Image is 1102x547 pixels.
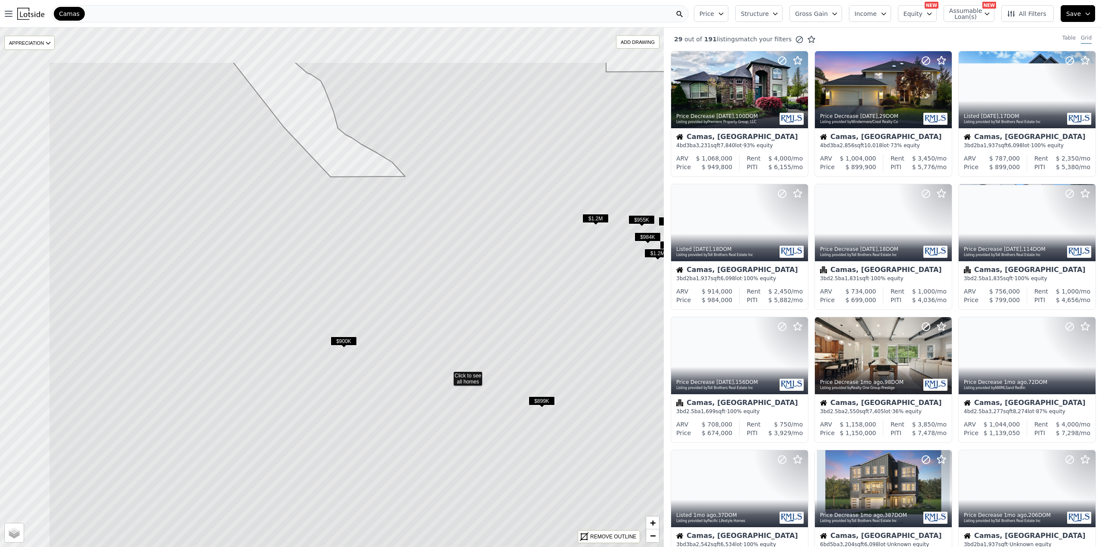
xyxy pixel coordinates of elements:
[964,512,1060,519] div: Price Decrease , 206 DOM
[912,155,935,162] span: $ 3,450
[676,512,773,519] div: Listed , 37 DOM
[529,396,555,405] span: $899K
[860,246,878,252] time: 2025-08-12 19:38
[964,133,971,140] img: House
[676,133,803,142] div: Camas, [GEOGRAPHIC_DATA]
[1056,164,1079,170] span: $ 5,380
[761,287,803,296] div: /mo
[758,296,803,304] div: /mo
[795,9,828,18] span: Gross Gain
[820,275,947,282] div: 3 bd 2.5 ba sqft · 100% equity
[671,317,808,443] a: Price Decrease [DATE],156DOMListing provided byToll Brothers Real Estate IncCondominiumCamas, [GE...
[676,399,683,406] img: Condominium
[840,421,876,428] span: $ 1,158,000
[904,287,947,296] div: /mo
[1034,163,1045,171] div: PITI
[1056,288,1079,295] span: $ 1,000
[964,532,1090,541] div: Camas, [GEOGRAPHIC_DATA]
[758,429,803,437] div: /mo
[701,408,715,414] span: 1,699
[891,287,904,296] div: Rent
[696,142,711,148] span: 3,231
[768,288,791,295] span: $ 2,450
[964,399,1090,408] div: Camas, [GEOGRAPHIC_DATA]
[676,253,773,258] div: Listing provided by Toll Brothers Real Estate Inc
[949,8,977,20] span: Assumable Loan(s)
[761,420,803,429] div: /mo
[1007,9,1046,18] span: All Filters
[696,275,711,281] span: 1,937
[716,379,734,385] time: 2025-08-02 00:06
[650,530,656,541] span: −
[964,266,971,273] img: Condominium
[747,429,758,437] div: PITI
[912,430,935,436] span: $ 7,478
[964,120,1060,125] div: Listing provided by Toll Brothers Real Estate Inc
[964,420,976,429] div: ARV
[676,386,773,391] div: Listing provided by Toll Brothers Real Estate Inc
[964,379,1091,386] div: Price Decrease , 72 DOM
[820,133,947,142] div: Camas, [GEOGRAPHIC_DATA]
[676,133,683,140] img: House
[1045,429,1090,437] div: /mo
[984,430,1020,436] span: $ 1,139,050
[958,184,1095,310] a: Price Decrease [DATE],114DOMListing provided byToll Brothers Real Estate IncCondominiumCamas, [GE...
[659,217,685,226] span: $908K
[1034,420,1048,429] div: Rent
[1048,287,1090,296] div: /mo
[958,317,1095,443] a: Price Decrease 1mo ago,72DOMListing provided byNWMLSand RedfinHouseCamas, [GEOGRAPHIC_DATA]4bd2.5...
[659,217,685,229] div: $908K
[1001,5,1054,22] button: All Filters
[676,246,773,253] div: Listed , 18 DOM
[840,142,854,148] span: 2,856
[860,113,878,119] time: 2025-08-15 14:49
[820,253,916,258] div: Listing provided by Toll Brothers Real Estate Inc
[820,266,947,275] div: Camas, [GEOGRAPHIC_DATA]
[676,287,688,296] div: ARV
[747,296,758,304] div: PITI
[529,396,555,409] div: $899K
[898,5,937,22] button: Equity
[676,142,803,149] div: 4 bd 3 ba sqft lot · 93% equity
[964,154,976,163] div: ARV
[1062,34,1076,44] div: Table
[1066,9,1081,18] span: Save
[820,266,827,273] img: Condominium
[891,163,901,171] div: PITI
[720,275,735,281] span: 6,098
[676,266,803,275] div: Camas, [GEOGRAPHIC_DATA]
[331,337,357,349] div: $900K
[676,266,683,273] img: House
[840,430,876,436] span: $ 1,150,000
[676,399,803,408] div: Camas, [GEOGRAPHIC_DATA]
[820,519,916,524] div: Listing provided by Toll Brothers Real Estate Inc
[676,296,691,304] div: Price
[912,288,935,295] span: $ 1,000
[702,288,732,295] span: $ 914,000
[964,142,1090,149] div: 3 bd 2 ba sqft lot · 100% equity
[1056,155,1079,162] span: $ 2,350
[860,379,883,385] time: 2025-07-29 19:05
[694,5,728,22] button: Price
[5,523,24,542] a: Layers
[958,51,1095,177] a: Listed [DATE],17DOMListing provided byToll Brothers Real Estate IncHouseCamas, [GEOGRAPHIC_DATA]3...
[989,164,1020,170] span: $ 899,000
[1045,163,1090,171] div: /mo
[646,516,659,529] a: Zoom in
[716,113,734,119] time: 2025-08-16 17:45
[768,164,791,170] span: $ 6,155
[820,379,916,386] div: Price Decrease , 98 DOM
[989,155,1020,162] span: $ 787,000
[984,142,998,148] span: 1,937
[1034,154,1048,163] div: Rent
[702,164,732,170] span: $ 949,800
[671,184,808,310] a: Listed [DATE],18DOMListing provided byToll Brothers Real Estate IncHouseCamas, [GEOGRAPHIC_DATA]3...
[891,154,904,163] div: Rent
[1034,429,1045,437] div: PITI
[660,241,686,250] span: $902K
[964,386,1091,391] div: Listing provided by NWMLS and Redfin
[676,154,688,163] div: ARV
[671,51,808,177] a: Price Decrease [DATE],100DOMListing provided byPremiere Property Group, LLCHouseCamas, [GEOGRAPHI...
[820,163,835,171] div: Price
[59,9,80,18] span: Camas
